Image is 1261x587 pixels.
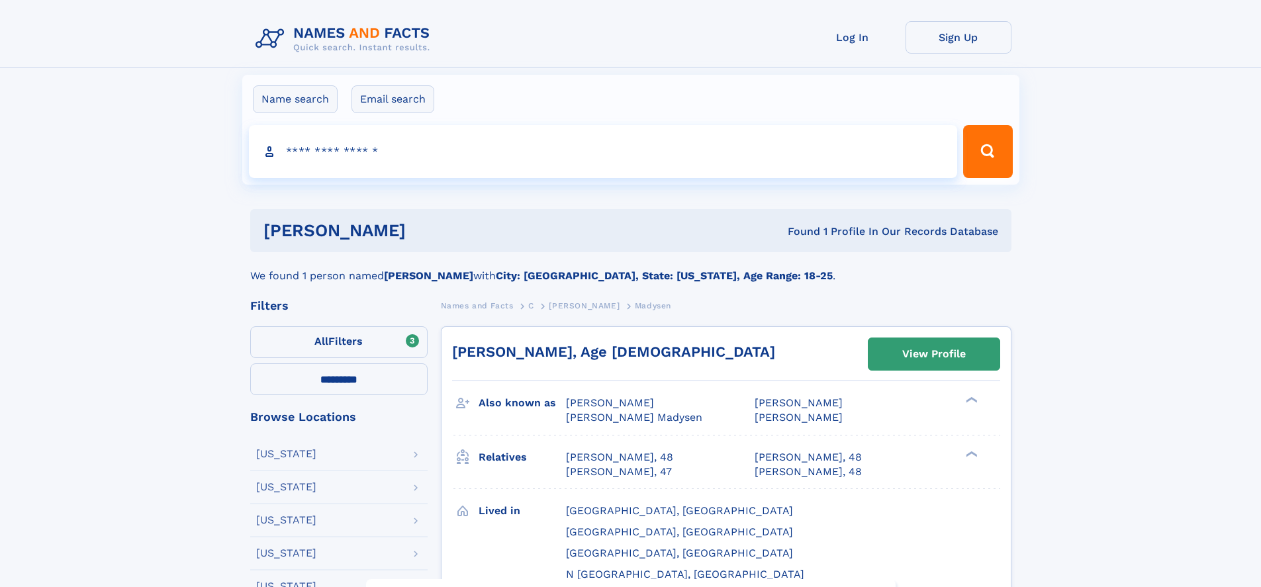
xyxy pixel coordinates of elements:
[452,343,775,360] a: [PERSON_NAME], Age [DEMOGRAPHIC_DATA]
[566,396,654,409] span: [PERSON_NAME]
[256,482,316,492] div: [US_STATE]
[962,449,978,458] div: ❯
[566,411,702,424] span: [PERSON_NAME] Madysen
[256,449,316,459] div: [US_STATE]
[755,396,843,409] span: [PERSON_NAME]
[250,300,428,312] div: Filters
[566,568,804,580] span: N [GEOGRAPHIC_DATA], [GEOGRAPHIC_DATA]
[250,411,428,423] div: Browse Locations
[566,547,793,559] span: [GEOGRAPHIC_DATA], [GEOGRAPHIC_DATA]
[902,339,966,369] div: View Profile
[755,411,843,424] span: [PERSON_NAME]
[635,301,671,310] span: Madysen
[800,21,906,54] a: Log In
[549,301,620,310] span: [PERSON_NAME]
[314,335,328,347] span: All
[441,297,514,314] a: Names and Facts
[256,515,316,525] div: [US_STATE]
[479,500,566,522] h3: Lived in
[250,326,428,358] label: Filters
[566,450,673,465] a: [PERSON_NAME], 48
[528,297,534,314] a: C
[868,338,1000,370] a: View Profile
[549,297,620,314] a: [PERSON_NAME]
[528,301,534,310] span: C
[596,224,998,239] div: Found 1 Profile In Our Records Database
[250,252,1011,284] div: We found 1 person named with .
[250,21,441,57] img: Logo Names and Facts
[906,21,1011,54] a: Sign Up
[253,85,338,113] label: Name search
[496,269,833,282] b: City: [GEOGRAPHIC_DATA], State: [US_STATE], Age Range: 18-25
[566,525,793,538] span: [GEOGRAPHIC_DATA], [GEOGRAPHIC_DATA]
[479,446,566,469] h3: Relatives
[566,465,672,479] a: [PERSON_NAME], 47
[263,222,597,239] h1: [PERSON_NAME]
[384,269,473,282] b: [PERSON_NAME]
[566,504,793,517] span: [GEOGRAPHIC_DATA], [GEOGRAPHIC_DATA]
[962,396,978,404] div: ❯
[249,125,958,178] input: search input
[479,392,566,414] h3: Also known as
[351,85,434,113] label: Email search
[755,450,862,465] a: [PERSON_NAME], 48
[963,125,1012,178] button: Search Button
[755,465,862,479] a: [PERSON_NAME], 48
[256,548,316,559] div: [US_STATE]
